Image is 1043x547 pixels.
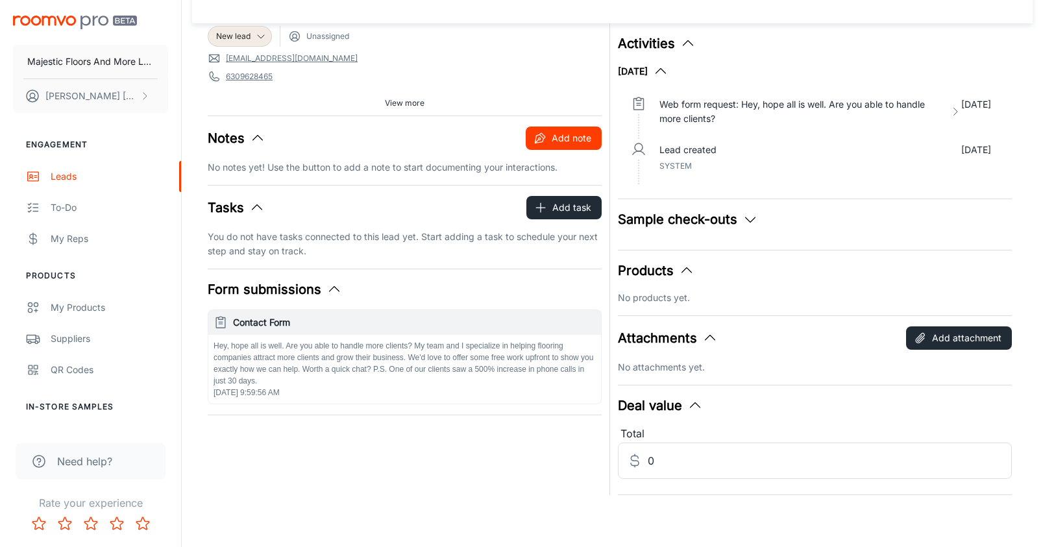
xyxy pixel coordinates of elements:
[57,454,112,469] span: Need help?
[51,332,168,346] div: Suppliers
[306,30,349,42] span: Unassigned
[233,315,596,330] h6: Contact Form
[78,511,104,537] button: Rate 3 star
[51,363,168,377] div: QR Codes
[51,232,168,246] div: My Reps
[104,511,130,537] button: Rate 4 star
[216,30,251,42] span: New lead
[618,34,696,53] button: Activities
[208,198,265,217] button: Tasks
[526,127,602,150] button: Add note
[659,97,944,126] p: Web form request: Hey, hope all is well. Are you able to handle more clients?
[51,300,168,315] div: My Products
[208,280,342,299] button: Form submissions
[130,511,156,537] button: Rate 5 star
[13,79,168,113] button: [PERSON_NAME] [PERSON_NAME]
[208,160,602,175] p: No notes yet! Use the button to add a note to start documenting your interactions.
[45,89,137,103] p: [PERSON_NAME] [PERSON_NAME]
[208,128,265,148] button: Notes
[618,291,1012,305] p: No products yet.
[13,45,168,79] button: Majestic Floors And More LLC
[385,97,424,109] span: View more
[226,71,273,82] a: 6309628465
[26,511,52,537] button: Rate 1 star
[51,169,168,184] div: Leads
[618,360,1012,374] p: No attachments yet.
[526,196,602,219] button: Add task
[226,53,358,64] a: [EMAIL_ADDRESS][DOMAIN_NAME]
[51,201,168,215] div: To-do
[659,161,692,171] span: System
[618,328,718,348] button: Attachments
[618,210,758,229] button: Sample check-outs
[10,495,171,511] p: Rate your experience
[659,143,717,157] p: Lead created
[380,93,430,113] button: View more
[52,511,78,537] button: Rate 2 star
[906,326,1012,350] button: Add attachment
[208,310,601,404] button: Contact FormHey, hope all is well. Are you able to handle more clients? My team and I specialize ...
[208,230,602,258] p: You do not have tasks connected to this lead yet. Start adding a task to schedule your next step ...
[961,97,991,126] p: [DATE]
[27,55,154,69] p: Majestic Floors And More LLC
[208,26,272,47] div: New lead
[618,396,703,415] button: Deal value
[618,261,694,280] button: Products
[961,143,991,157] p: [DATE]
[13,16,137,29] img: Roomvo PRO Beta
[214,388,280,397] span: [DATE] 9:59:56 AM
[648,443,1012,479] input: Estimated deal value
[618,64,669,79] button: [DATE]
[618,426,1012,443] div: Total
[214,340,596,387] p: Hey, hope all is well. Are you able to handle more clients? My team and I specialize in helping f...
